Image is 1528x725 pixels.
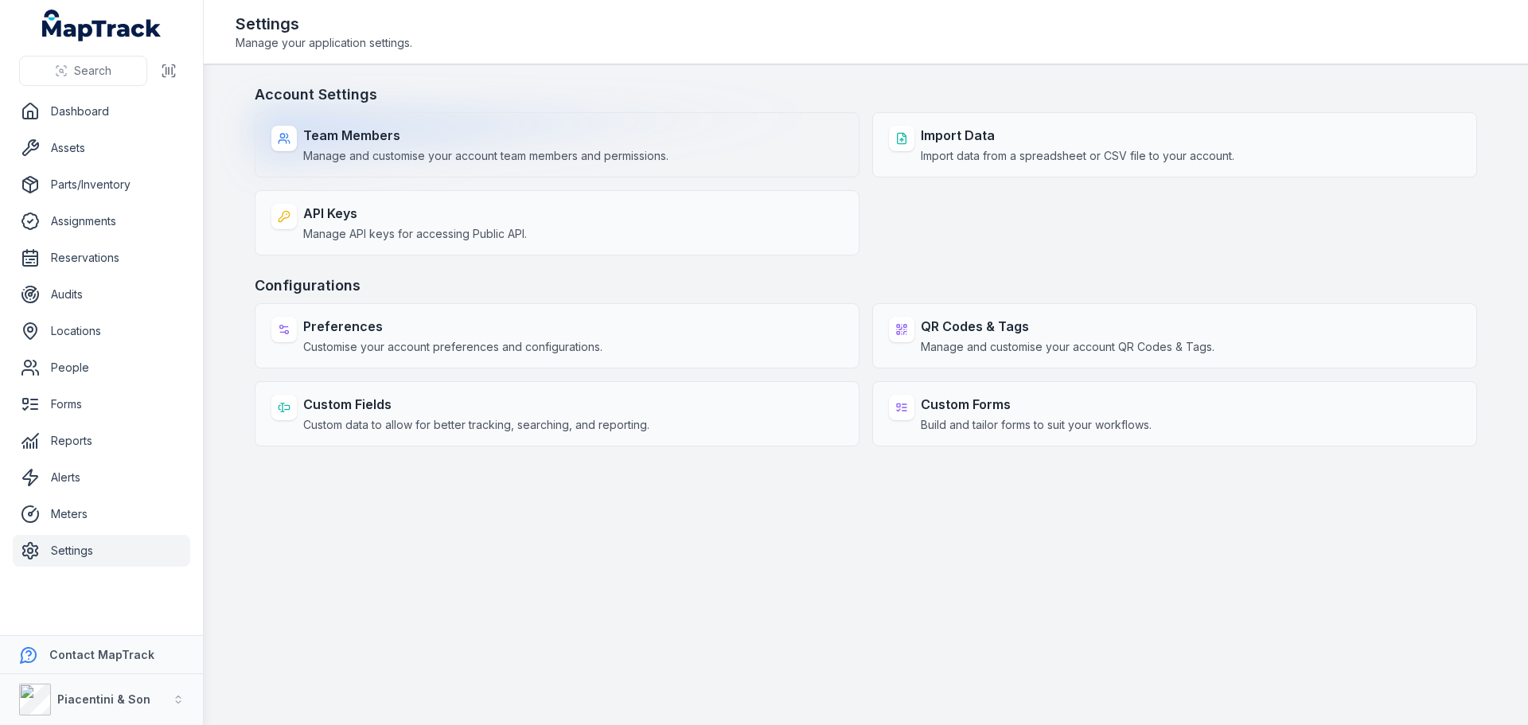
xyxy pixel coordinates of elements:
[921,317,1214,336] strong: QR Codes & Tags
[236,35,412,51] span: Manage your application settings.
[13,535,190,567] a: Settings
[872,381,1477,446] a: Custom FormsBuild and tailor forms to suit your workflows.
[13,279,190,310] a: Audits
[921,339,1214,355] span: Manage and customise your account QR Codes & Tags.
[872,303,1477,368] a: QR Codes & TagsManage and customise your account QR Codes & Tags.
[255,381,859,446] a: Custom FieldsCustom data to allow for better tracking, searching, and reporting.
[921,126,1234,145] strong: Import Data
[303,148,668,164] span: Manage and customise your account team members and permissions.
[13,205,190,237] a: Assignments
[13,498,190,530] a: Meters
[303,317,602,336] strong: Preferences
[255,84,1477,106] h3: Account Settings
[19,56,147,86] button: Search
[303,226,527,242] span: Manage API keys for accessing Public API.
[74,63,111,79] span: Search
[13,388,190,420] a: Forms
[13,425,190,457] a: Reports
[921,148,1234,164] span: Import data from a spreadsheet or CSV file to your account.
[303,417,649,433] span: Custom data to allow for better tracking, searching, and reporting.
[13,132,190,164] a: Assets
[236,13,412,35] h2: Settings
[303,126,668,145] strong: Team Members
[921,395,1152,414] strong: Custom Forms
[303,395,649,414] strong: Custom Fields
[13,352,190,384] a: People
[255,275,1477,297] h3: Configurations
[13,242,190,274] a: Reservations
[13,95,190,127] a: Dashboard
[921,417,1152,433] span: Build and tailor forms to suit your workflows.
[303,204,527,223] strong: API Keys
[57,692,150,706] strong: Piacentini & Son
[13,315,190,347] a: Locations
[255,303,859,368] a: PreferencesCustomise your account preferences and configurations.
[255,190,859,255] a: API KeysManage API keys for accessing Public API.
[13,462,190,493] a: Alerts
[13,169,190,201] a: Parts/Inventory
[42,10,162,41] a: MapTrack
[303,339,602,355] span: Customise your account preferences and configurations.
[255,112,859,177] a: Team MembersManage and customise your account team members and permissions.
[49,648,154,661] strong: Contact MapTrack
[872,112,1477,177] a: Import DataImport data from a spreadsheet or CSV file to your account.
